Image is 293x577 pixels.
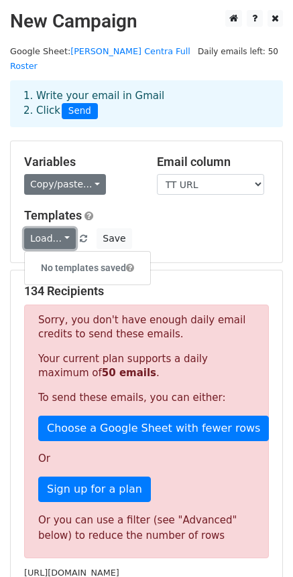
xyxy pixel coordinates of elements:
[10,46,190,72] a: [PERSON_NAME] Centra Full Roster
[193,44,283,59] span: Daily emails left: 50
[38,352,255,380] p: Your current plan supports a daily maximum of .
[38,452,255,466] p: Or
[226,513,293,577] div: 聊天小组件
[38,477,151,502] a: Sign up for a plan
[25,257,150,279] h6: No templates saved
[24,228,76,249] a: Load...
[24,174,106,195] a: Copy/paste...
[62,103,98,119] span: Send
[226,513,293,577] iframe: Chat Widget
[13,88,280,119] div: 1. Write your email in Gmail 2. Click
[24,155,137,169] h5: Variables
[97,228,131,249] button: Save
[10,10,283,33] h2: New Campaign
[102,367,156,379] strong: 50 emails
[10,46,190,72] small: Google Sheet:
[38,513,255,543] div: Or you can use a filter (see "Advanced" below) to reduce the number of rows
[38,313,255,341] p: Sorry, you don't have enough daily email credits to send these emails.
[38,416,269,441] a: Choose a Google Sheet with fewer rows
[24,284,269,299] h5: 134 Recipients
[38,391,255,405] p: To send these emails, you can either:
[157,155,270,169] h5: Email column
[24,208,82,222] a: Templates
[193,46,283,56] a: Daily emails left: 50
